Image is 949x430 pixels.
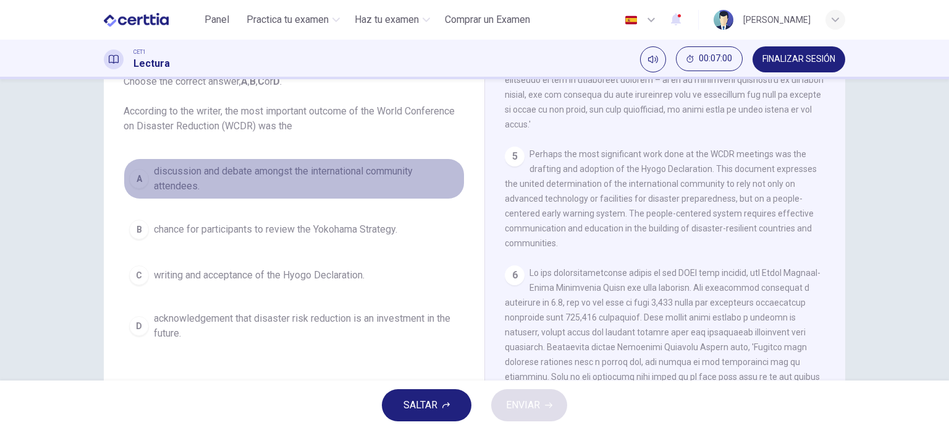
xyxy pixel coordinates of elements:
[676,46,743,72] div: Ocultar
[445,12,530,27] span: Comprar un Examen
[699,54,732,64] span: 00:07:00
[124,158,465,199] button: Adiscussion and debate amongst the international community attendees.
[505,149,817,248] span: Perhaps the most significant work done at the WCDR meetings was the drafting and adoption of the ...
[154,311,459,341] span: acknowledgement that disaster risk reduction is an investment in the future.
[505,147,525,166] div: 5
[250,75,256,87] b: B
[403,397,437,414] span: SALTAR
[714,10,733,30] img: Profile picture
[623,15,639,25] img: es
[154,222,397,237] span: chance for participants to review the Yokohama Strategy.
[104,7,197,32] a: CERTTIA logo
[197,9,237,31] button: Panel
[104,7,169,32] img: CERTTIA logo
[258,75,264,87] b: C
[129,265,149,285] div: C
[743,12,811,27] div: [PERSON_NAME]
[355,12,419,27] span: Haz tu examen
[273,75,280,87] b: D
[753,46,845,72] button: FINALIZAR SESIÓN
[129,220,149,239] div: B
[640,46,666,72] div: Silenciar
[124,260,465,291] button: Cwriting and acceptance of the Hyogo Declaration.
[133,48,146,56] span: CET1
[676,46,743,71] button: 00:07:00
[762,54,835,64] span: FINALIZAR SESIÓN
[241,75,248,87] b: A
[242,9,345,31] button: Practica tu examen
[129,169,149,189] div: A
[350,9,435,31] button: Haz tu examen
[154,164,459,194] span: discussion and debate amongst the international community attendees.
[133,56,170,71] h1: Lectura
[382,389,471,421] button: SALTAR
[124,306,465,346] button: Dacknowledgement that disaster risk reduction is an investment in the future.
[247,12,329,27] span: Practica tu examen
[154,268,365,283] span: writing and acceptance of the Hyogo Declaration.
[505,265,525,285] div: 6
[440,9,535,31] button: Comprar un Examen
[205,12,229,27] span: Panel
[124,214,465,245] button: Bchance for participants to review the Yokohama Strategy.
[129,316,149,336] div: D
[124,74,465,134] span: Choose the correct answer, , , or . According to the writer, the most important outcome of the Wo...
